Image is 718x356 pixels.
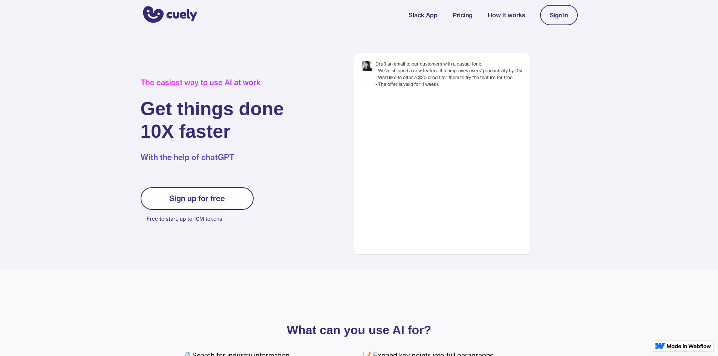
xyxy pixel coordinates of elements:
[182,325,536,335] p: What can you use AI for?
[141,1,197,29] a: home
[409,11,438,20] a: Slack App
[147,214,254,224] p: Free to start, up to 10M tokens
[375,61,522,88] div: Draft an email to our customers with a casual tone: - We’ve shipped a new feature that improves u...
[169,194,225,203] div: Sign up for free
[141,187,254,210] a: Sign up for free
[141,152,284,163] p: With the help of chatGPT
[667,344,711,348] img: Made in Webflow
[453,11,473,20] a: Pricing
[141,78,284,87] div: The easiest way to use AI at work
[488,11,525,20] a: How it works
[550,12,568,18] div: Sign In
[141,98,284,143] h1: Get things done 10X faster
[540,5,578,25] a: Sign In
